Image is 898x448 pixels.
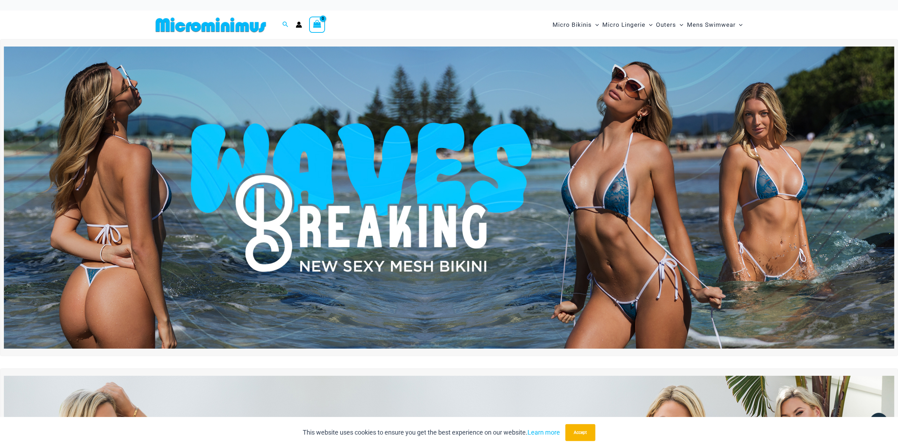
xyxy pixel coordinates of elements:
p: This website uses cookies to ensure you get the best experience on our website. [303,427,560,438]
span: Menu Toggle [735,16,742,34]
span: Outers [656,16,676,34]
img: Waves Breaking Ocean Bikini Pack [4,47,894,349]
img: MM SHOP LOGO FLAT [153,17,269,33]
button: Accept [565,424,595,441]
a: Learn more [528,429,560,436]
span: Menu Toggle [645,16,652,34]
span: Menu Toggle [676,16,683,34]
a: Micro LingerieMenu ToggleMenu Toggle [601,14,654,36]
a: View Shopping Cart, empty [309,17,325,33]
span: Micro Bikinis [553,16,592,34]
a: Mens SwimwearMenu ToggleMenu Toggle [685,14,744,36]
a: OutersMenu ToggleMenu Toggle [654,14,685,36]
a: Search icon link [282,20,289,29]
nav: Site Navigation [550,13,746,37]
span: Micro Lingerie [602,16,645,34]
span: Menu Toggle [592,16,599,34]
a: Micro BikinisMenu ToggleMenu Toggle [551,14,601,36]
a: Account icon link [296,22,302,28]
span: Mens Swimwear [687,16,735,34]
